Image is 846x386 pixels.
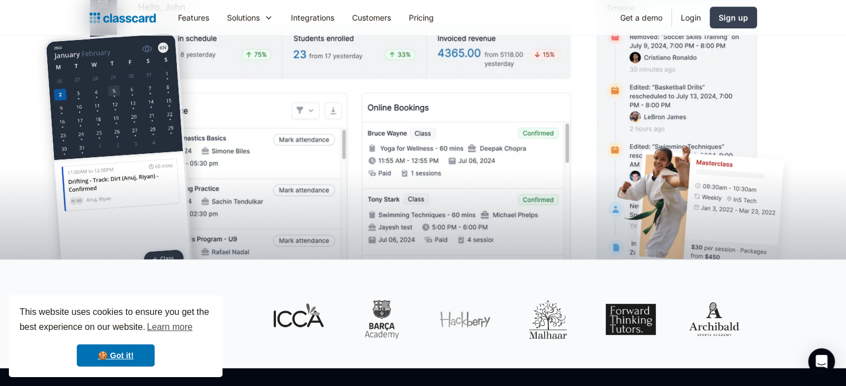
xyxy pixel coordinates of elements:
[343,5,400,30] a: Customers
[90,10,156,26] a: home
[169,5,218,30] a: Features
[808,348,835,375] div: Open Intercom Messenger
[611,5,671,30] a: Get a demo
[145,319,194,335] a: learn more about cookies
[77,344,155,367] a: dismiss cookie message
[400,5,443,30] a: Pricing
[19,305,212,335] span: This website uses cookies to ensure you get the best experience on our website.
[710,7,757,28] a: Sign up
[719,12,748,23] div: Sign up
[218,5,282,30] div: Solutions
[672,5,710,30] a: Login
[9,295,222,377] div: cookieconsent
[282,5,343,30] a: Integrations
[227,12,260,23] div: Solutions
